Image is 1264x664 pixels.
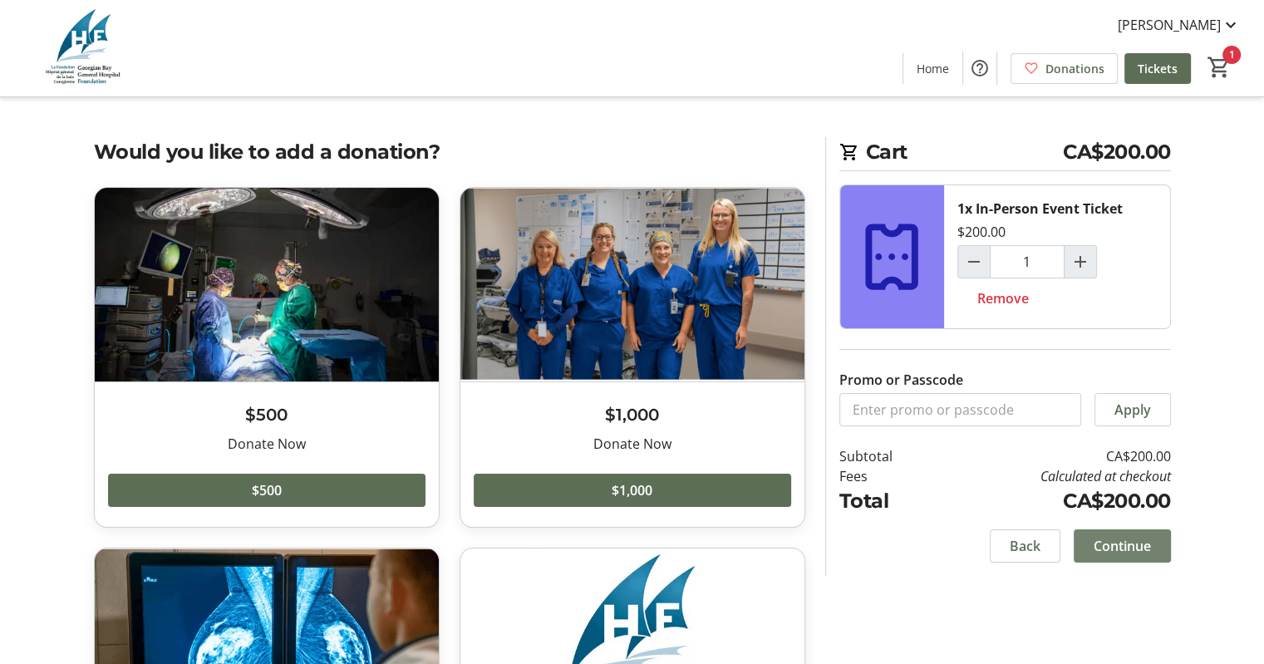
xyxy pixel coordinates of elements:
td: Calculated at checkout [935,466,1170,486]
span: Donations [1045,60,1104,77]
span: Continue [1094,536,1151,556]
img: $500 [95,188,439,381]
button: $500 [108,474,425,507]
td: Fees [839,466,936,486]
button: Cart [1204,52,1234,82]
button: Continue [1074,529,1171,563]
span: [PERSON_NAME] [1118,15,1221,35]
td: CA$200.00 [935,486,1170,516]
span: Tickets [1138,60,1178,77]
img: $1,000 [460,188,804,381]
td: Subtotal [839,446,936,466]
button: Decrement by one [958,246,990,278]
a: Home [903,53,962,84]
td: Total [839,486,936,516]
button: Apply [1094,393,1171,426]
span: $1,000 [612,480,652,500]
h3: $1,000 [474,402,791,427]
span: Home [917,60,949,77]
span: $500 [252,480,282,500]
button: $1,000 [474,474,791,507]
div: 1x In-Person Event Ticket [957,199,1123,219]
span: Back [1010,536,1040,556]
td: CA$200.00 [935,446,1170,466]
div: Donate Now [474,434,791,454]
label: Promo or Passcode [839,370,963,390]
button: Increment by one [1065,246,1096,278]
a: Donations [1011,53,1118,84]
img: Georgian Bay General Hospital Foundation's Logo [10,7,158,90]
div: $200.00 [957,222,1006,242]
span: Apply [1114,400,1151,420]
button: Back [990,529,1060,563]
input: In-Person Event Ticket Quantity [990,245,1065,278]
button: Remove [957,282,1049,315]
span: CA$200.00 [1063,137,1171,167]
span: Remove [977,288,1029,308]
h3: $500 [108,402,425,427]
a: Tickets [1124,53,1191,84]
h2: Cart [839,137,1171,171]
div: Donate Now [108,434,425,454]
h2: Would you like to add a donation? [94,137,805,167]
button: [PERSON_NAME] [1104,12,1254,38]
input: Enter promo or passcode [839,393,1081,426]
button: Help [963,52,996,85]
